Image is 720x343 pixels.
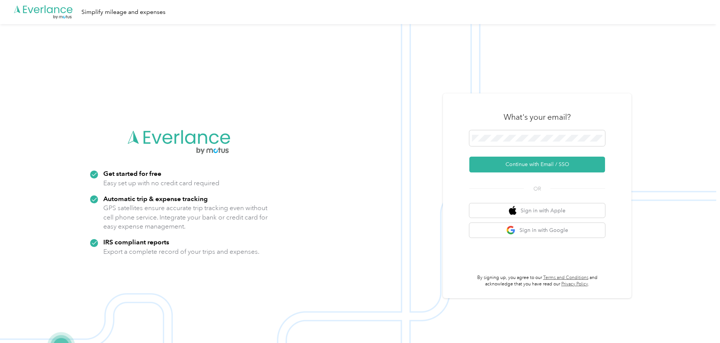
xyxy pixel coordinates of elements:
[103,247,259,256] p: Export a complete record of your trips and expenses.
[469,157,605,172] button: Continue with Email / SSO
[504,112,571,122] h3: What's your email?
[103,203,268,231] p: GPS satellites ensure accurate trip tracking even without cell phone service. Integrate your bank...
[469,274,605,288] p: By signing up, you agree to our and acknowledge that you have read our .
[103,178,219,188] p: Easy set up with no credit card required
[103,169,161,177] strong: Get started for free
[469,203,605,218] button: apple logoSign in with Apple
[469,223,605,238] button: google logoSign in with Google
[506,226,516,235] img: google logo
[103,195,208,203] strong: Automatic trip & expense tracking
[561,281,588,287] a: Privacy Policy
[81,8,165,17] div: Simplify mileage and expenses
[524,185,550,193] span: OR
[509,206,516,215] img: apple logo
[103,238,169,246] strong: IRS compliant reports
[543,275,588,280] a: Terms and Conditions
